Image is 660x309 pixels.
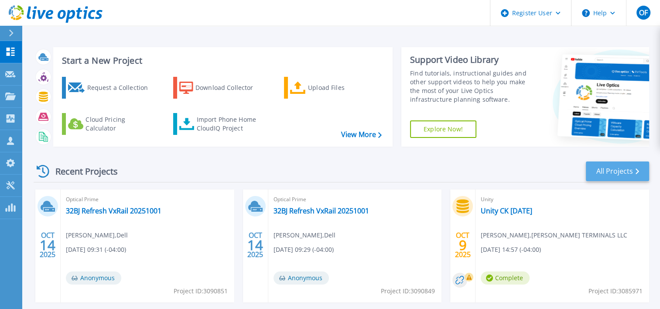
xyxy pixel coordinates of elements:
div: Find tutorials, instructional guides and other support videos to help you make the most of your L... [410,69,534,104]
span: [DATE] 14:57 (-04:00) [481,245,541,254]
div: Upload Files [308,79,378,96]
span: Optical Prime [274,195,437,204]
span: Project ID: 3085971 [588,286,643,296]
a: All Projects [586,161,649,181]
span: Optical Prime [66,195,229,204]
span: [PERSON_NAME] , [PERSON_NAME] TERMINALS LLC [481,230,627,240]
h3: Start a New Project [62,56,381,65]
a: Upload Files [284,77,381,99]
span: 9 [459,241,467,249]
span: OF [639,9,647,16]
div: Recent Projects [34,161,130,182]
div: Request a Collection [87,79,157,96]
span: [DATE] 09:31 (-04:00) [66,245,126,254]
a: Explore Now! [410,120,476,138]
a: 32BJ Refresh VxRail 20251001 [274,206,369,215]
div: OCT 2025 [39,229,56,261]
div: OCT 2025 [455,229,471,261]
a: Request a Collection [62,77,159,99]
span: [DATE] 09:29 (-04:00) [274,245,334,254]
div: Cloud Pricing Calculator [85,115,155,133]
span: Anonymous [66,271,121,285]
span: Project ID: 3090851 [174,286,228,296]
span: Project ID: 3090849 [381,286,435,296]
span: 14 [40,241,55,249]
div: Download Collector [195,79,265,96]
div: Import Phone Home CloudIQ Project [196,115,264,133]
span: Anonymous [274,271,329,285]
a: 32BJ Refresh VxRail 20251001 [66,206,161,215]
span: Complete [481,271,530,285]
span: [PERSON_NAME] , Dell [274,230,335,240]
div: OCT 2025 [247,229,263,261]
span: [PERSON_NAME] , Dell [66,230,128,240]
a: View More [341,130,382,139]
a: Cloud Pricing Calculator [62,113,159,135]
a: Download Collector [173,77,270,99]
span: 14 [247,241,263,249]
span: Unity [481,195,644,204]
div: Support Video Library [410,54,534,65]
a: Unity CK [DATE] [481,206,532,215]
